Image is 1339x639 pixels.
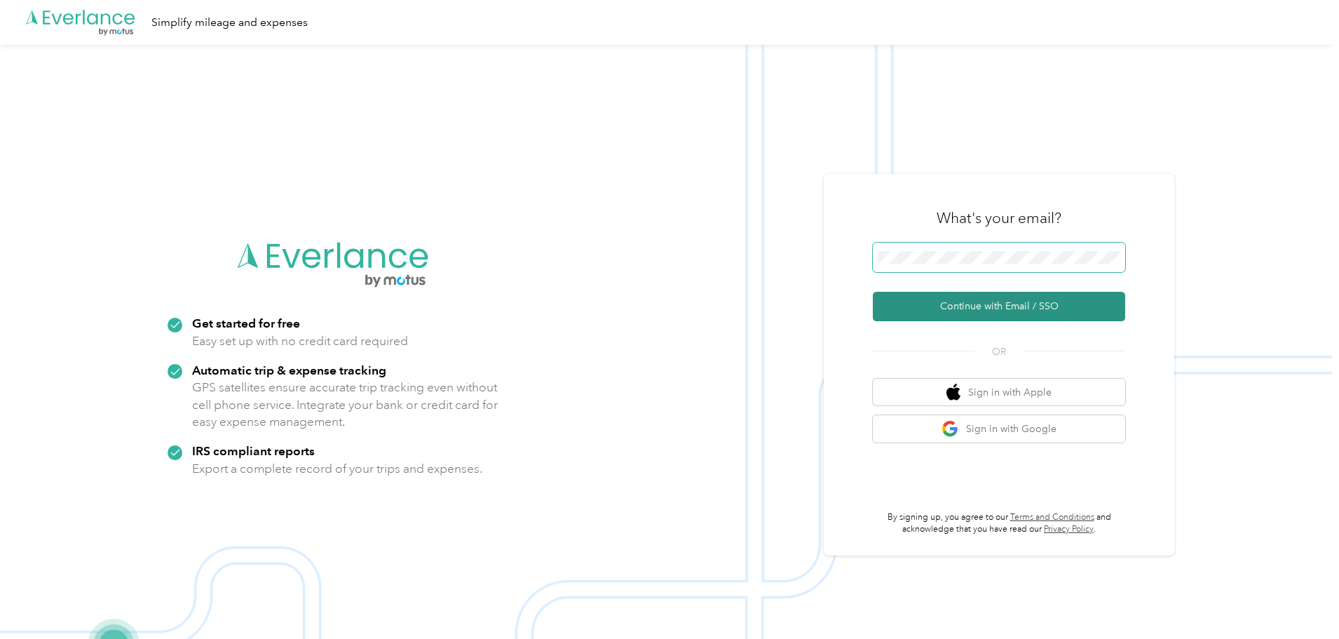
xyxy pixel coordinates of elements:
[192,332,408,350] p: Easy set up with no credit card required
[192,316,300,330] strong: Get started for free
[942,420,959,438] img: google logo
[1010,512,1094,523] a: Terms and Conditions
[974,344,1024,359] span: OR
[873,511,1125,536] p: By signing up, you agree to our and acknowledge that you have read our .
[873,292,1125,321] button: Continue with Email / SSO
[873,415,1125,443] button: google logoSign in with Google
[192,443,315,458] strong: IRS compliant reports
[946,384,960,401] img: apple logo
[192,363,386,377] strong: Automatic trip & expense tracking
[937,208,1061,228] h3: What's your email?
[873,379,1125,406] button: apple logoSign in with Apple
[192,460,482,478] p: Export a complete record of your trips and expenses.
[192,379,498,431] p: GPS satellites ensure accurate trip tracking even without cell phone service. Integrate your bank...
[151,14,308,32] div: Simplify mileage and expenses
[1044,524,1094,534] a: Privacy Policy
